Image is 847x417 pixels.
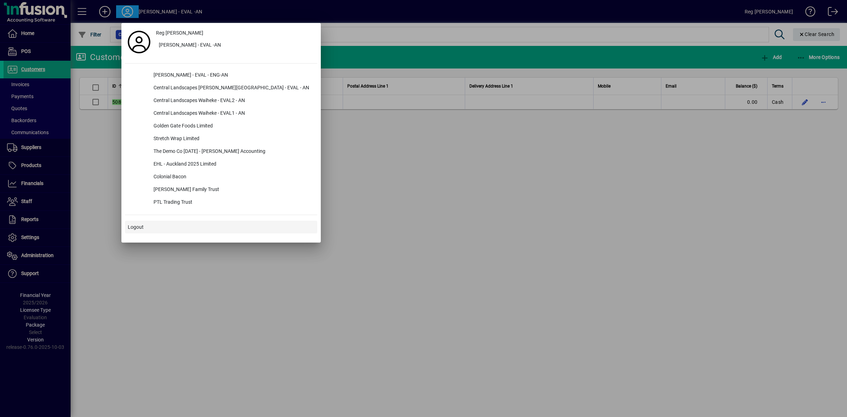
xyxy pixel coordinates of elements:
button: [PERSON_NAME] - EVAL - ENG-AN [125,69,317,82]
button: Central Landscapes Waiheke - EVAL1 - AN [125,107,317,120]
div: Golden Gate Foods Limited [148,120,317,133]
button: Golden Gate Foods Limited [125,120,317,133]
div: EHL - Auckland 2025 Limited [148,158,317,171]
button: PTL Trading Trust [125,196,317,209]
span: Logout [128,224,144,231]
button: The Demo Co [DATE] - [PERSON_NAME] Accounting [125,145,317,158]
div: [PERSON_NAME] - EVAL - ENG-AN [148,69,317,82]
span: Reg [PERSON_NAME] [156,29,203,37]
button: Colonial Bacon [125,171,317,184]
div: The Demo Co [DATE] - [PERSON_NAME] Accounting [148,145,317,158]
button: [PERSON_NAME] - EVAL -AN [153,39,317,52]
div: PTL Trading Trust [148,196,317,209]
div: Colonial Bacon [148,171,317,184]
button: EHL - Auckland 2025 Limited [125,158,317,171]
button: Stretch Wrap Limited [125,133,317,145]
button: Central Landscapes [PERSON_NAME][GEOGRAPHIC_DATA] - EVAL - AN [125,82,317,95]
button: Central Landscapes Waiheke - EVAL2 - AN [125,95,317,107]
button: Logout [125,221,317,233]
a: Reg [PERSON_NAME] [153,26,317,39]
button: [PERSON_NAME] Family Trust [125,184,317,196]
div: Stretch Wrap Limited [148,133,317,145]
div: Central Landscapes Waiheke - EVAL2 - AN [148,95,317,107]
a: Profile [125,36,153,48]
div: Central Landscapes [PERSON_NAME][GEOGRAPHIC_DATA] - EVAL - AN [148,82,317,95]
div: [PERSON_NAME] Family Trust [148,184,317,196]
div: Central Landscapes Waiheke - EVAL1 - AN [148,107,317,120]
